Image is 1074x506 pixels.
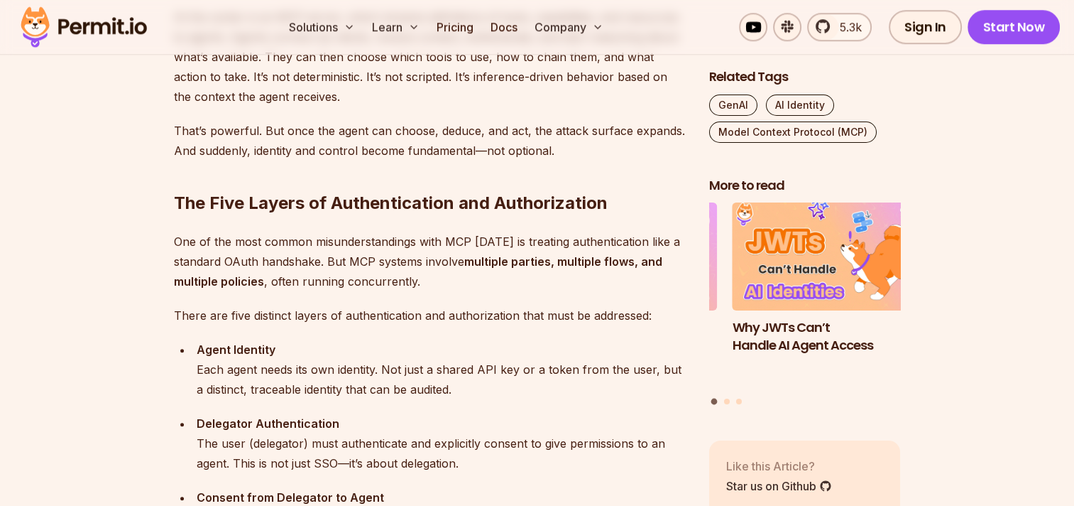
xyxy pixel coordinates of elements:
[726,458,832,475] p: Like this Article?
[174,232,686,291] p: One of the most common misunderstandings with MCP [DATE] is treating authentication like a standa...
[733,203,924,390] a: Why JWTs Can’t Handle AI Agent AccessWhy JWTs Can’t Handle AI Agent Access
[174,121,686,161] p: That’s powerful. But once the agent can choose, deduce, and act, the attack surface expands. And ...
[14,3,153,51] img: Permit logo
[733,319,924,355] h3: Why JWTs Can’t Handle AI Agent Access
[174,135,686,215] h2: The Five Layers of Authentication and Authorization
[709,203,901,407] div: Posts
[197,340,686,399] div: Each agent needs its own identity. Not just a shared API key or a token from the user, but a dist...
[197,490,384,505] strong: Consent from Delegator to Agent
[525,319,717,389] h3: Delegating AI Permissions to Human Users with [DOMAIN_NAME]’s Access Request MCP
[889,10,962,44] a: Sign In
[174,7,686,107] p: At the center is an MCP server, which streams definitions of tools, capabilities, and resources t...
[366,13,425,41] button: Learn
[736,399,742,404] button: Go to slide 3
[807,13,872,41] a: 5.3k
[831,18,862,36] span: 5.3k
[709,95,757,116] a: GenAI
[709,177,901,195] h2: More to read
[525,203,717,311] img: Delegating AI Permissions to Human Users with Permit.io’s Access Request MCP
[724,399,730,404] button: Go to slide 2
[431,13,479,41] a: Pricing
[525,203,717,390] li: 3 of 3
[174,254,662,289] strong: multiple parties, multiple flows, and multiple policies
[197,343,275,357] strong: Agent Identity
[283,13,361,41] button: Solutions
[709,122,877,143] a: Model Context Protocol (MCP)
[733,203,924,390] li: 1 of 3
[726,478,832,495] a: Star us on Github
[711,399,718,405] button: Go to slide 1
[766,95,834,116] a: AI Identity
[485,13,523,41] a: Docs
[174,306,686,325] p: There are five distinct layers of authentication and authorization that must be addressed:
[709,68,901,86] h2: Related Tags
[197,416,339,431] strong: Delegator Authentication
[968,10,1061,44] a: Start Now
[733,203,924,311] img: Why JWTs Can’t Handle AI Agent Access
[529,13,609,41] button: Company
[197,414,686,473] div: The user (delegator) must authenticate and explicitly consent to give permissions to an agent. Th...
